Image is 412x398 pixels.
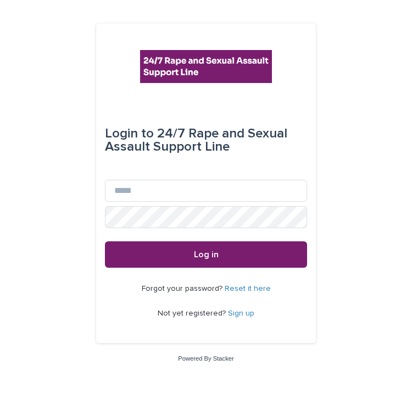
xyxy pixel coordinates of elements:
[228,309,254,317] a: Sign up
[178,355,233,362] a: Powered By Stacker
[105,118,307,162] div: 24/7 Rape and Sexual Assault Support Line
[142,285,225,292] span: Forgot your password?
[194,250,219,259] span: Log in
[158,309,228,317] span: Not yet registered?
[140,50,272,83] img: rhQMoQhaT3yELyF149Cw
[105,127,154,140] span: Login to
[105,241,307,268] button: Log in
[225,285,271,292] a: Reset it here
